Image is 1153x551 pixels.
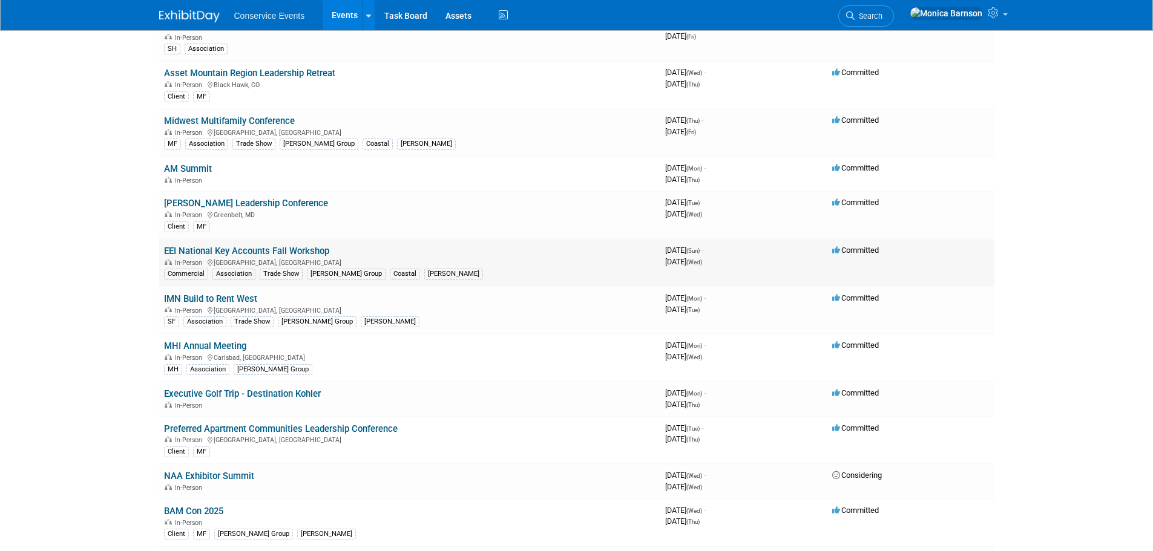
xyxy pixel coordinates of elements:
span: In-Person [175,129,206,137]
span: Committed [832,341,879,350]
img: In-Person Event [165,519,172,525]
span: In-Person [175,34,206,42]
div: Trade Show [260,269,303,279]
div: Client [164,529,189,540]
a: IMN Build to Rent West [164,293,257,304]
div: Coastal [390,269,420,279]
img: In-Person Event [165,211,172,217]
img: In-Person Event [165,34,172,40]
img: In-Person Event [165,436,172,442]
span: [DATE] [665,423,703,432]
span: (Mon) [686,295,702,302]
div: [PERSON_NAME] Group [234,364,312,375]
span: (Tue) [686,307,700,313]
span: (Mon) [686,342,702,349]
img: In-Person Event [165,354,172,360]
a: Interface Student Housing Business Operations Exchange [164,21,395,31]
span: (Wed) [686,472,702,479]
div: [PERSON_NAME] Group [280,139,358,149]
span: - [704,471,706,480]
img: In-Person Event [165,484,172,490]
span: In-Person [175,402,206,409]
a: EEI National Key Accounts Fall Workshop [164,246,329,256]
span: Committed [832,293,879,302]
span: [DATE] [665,68,706,77]
span: Committed [832,68,879,77]
span: - [704,506,706,515]
div: [PERSON_NAME] [424,269,483,279]
span: In-Person [175,519,206,527]
span: (Thu) [686,402,700,408]
div: MF [193,529,210,540]
span: [DATE] [665,116,703,125]
span: - [701,198,703,207]
span: (Thu) [686,177,700,183]
div: SF [164,316,179,327]
span: Committed [832,506,879,515]
span: [DATE] [665,388,706,397]
div: Association [186,364,229,375]
span: [DATE] [665,209,702,218]
span: In-Person [175,177,206,184]
img: ExhibitDay [159,10,220,22]
img: In-Person Event [165,259,172,265]
span: [DATE] [665,517,700,526]
span: [DATE] [665,293,706,302]
a: [PERSON_NAME] Leadership Conference [164,198,328,209]
div: Association [212,269,255,279]
div: Coastal [363,139,393,149]
div: Association [185,44,228,54]
div: MH [164,364,182,375]
div: Greenbelt, MD [164,209,655,219]
span: [DATE] [665,305,700,314]
div: Client [164,446,189,457]
div: Commercial [164,269,208,279]
span: - [704,341,706,350]
a: BAM Con 2025 [164,506,223,517]
div: Client [164,221,189,232]
div: Trade Show [231,316,274,327]
span: [DATE] [665,471,706,480]
span: In-Person [175,354,206,362]
span: Committed [832,198,879,207]
a: NAA Exhibitor Summit [164,471,254,481]
a: Executive Golf Trip - Destination Kohler [164,388,321,399]
span: Committed [832,163,879,172]
div: [PERSON_NAME] Group [307,269,386,279]
span: [DATE] [665,434,700,443]
span: (Tue) [686,425,700,432]
span: [DATE] [665,246,703,255]
div: MF [193,91,210,102]
span: - [701,423,703,432]
div: SH [164,44,180,54]
div: Client [164,91,189,102]
div: [PERSON_NAME] [297,529,356,540]
span: Committed [832,116,879,125]
div: [GEOGRAPHIC_DATA], [GEOGRAPHIC_DATA] [164,434,655,444]
span: In-Person [175,436,206,444]
span: (Mon) [686,390,702,397]
span: In-Person [175,211,206,219]
span: (Thu) [686,436,700,443]
a: Asset Mountain Region Leadership Retreat [164,68,335,79]
span: (Thu) [686,518,700,525]
span: (Wed) [686,484,702,491]
span: (Wed) [686,354,702,360]
img: Monica Barnson [910,7,983,20]
span: - [704,293,706,302]
span: [DATE] [665,341,706,350]
div: MF [164,139,181,149]
span: (Thu) [686,81,700,88]
span: - [701,246,703,255]
img: In-Person Event [165,129,172,135]
img: In-Person Event [165,402,172,408]
span: (Thu) [686,117,700,124]
div: [GEOGRAPHIC_DATA], [GEOGRAPHIC_DATA] [164,305,655,315]
span: - [704,68,706,77]
img: In-Person Event [165,81,172,87]
a: AM Summit [164,163,212,174]
div: MF [193,221,210,232]
span: (Fri) [686,33,696,40]
span: In-Person [175,259,206,267]
div: [PERSON_NAME] Group [278,316,356,327]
